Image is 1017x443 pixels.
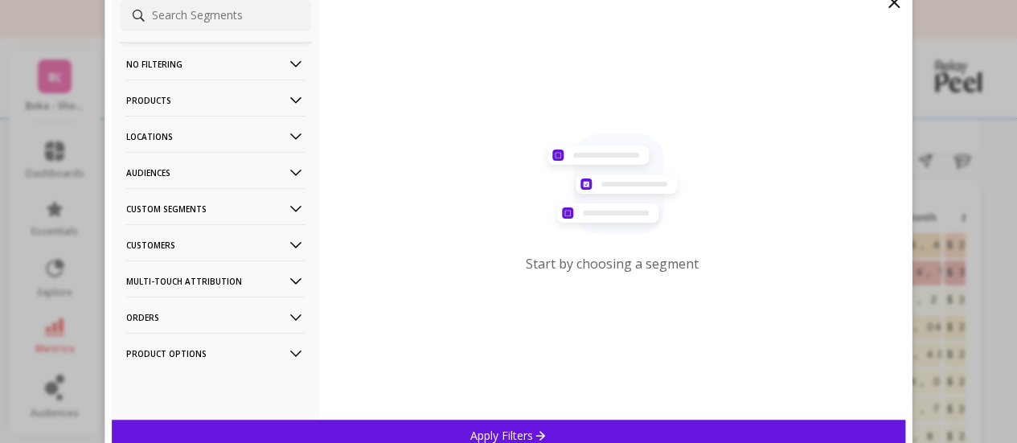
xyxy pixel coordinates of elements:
[126,80,305,121] p: Products
[126,188,305,229] p: Custom Segments
[470,428,547,443] p: Apply Filters
[126,333,305,374] p: Product Options
[126,224,305,265] p: Customers
[126,297,305,338] p: Orders
[126,152,305,193] p: Audiences
[126,260,305,301] p: Multi-Touch Attribution
[526,255,699,273] p: Start by choosing a segment
[126,43,305,84] p: No filtering
[126,116,305,157] p: Locations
